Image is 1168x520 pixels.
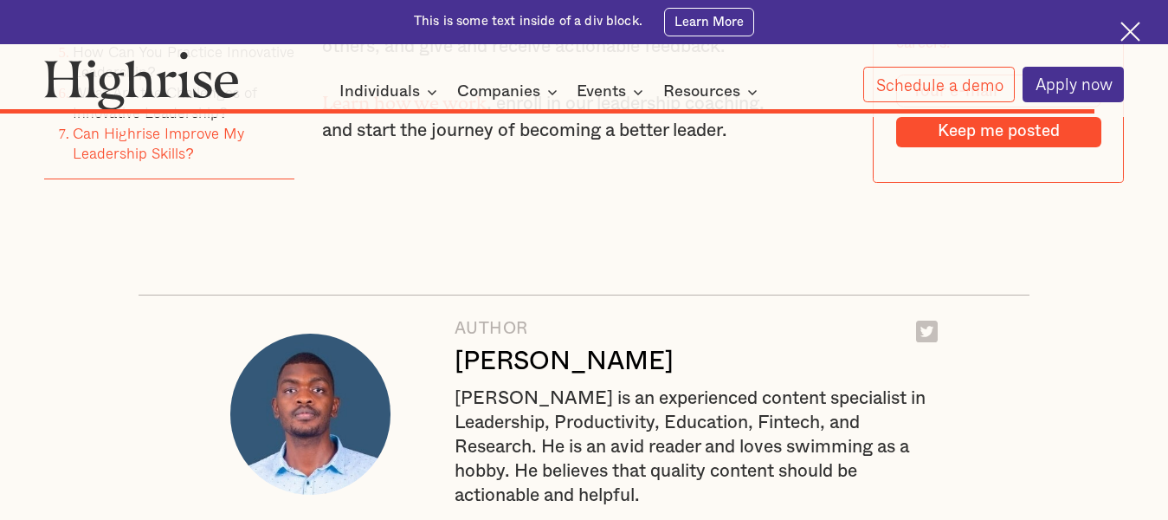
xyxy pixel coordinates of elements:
img: Cross icon [1120,22,1140,42]
div: Individuals [339,81,442,102]
div: Companies [457,81,540,102]
div: AUTHOR [455,321,674,339]
img: Highrise logo [44,51,240,110]
a: Schedule a demo [863,67,1016,102]
img: Twitter logo [916,321,938,342]
a: Apply now [1023,67,1125,103]
div: Resources [663,81,763,102]
input: Keep me posted [896,117,1101,147]
div: This is some text inside of a div block. [414,13,642,30]
div: Events [577,81,626,102]
div: [PERSON_NAME] is an experienced content specialist in Leadership, Productivity, Education, Fintec... [455,387,939,508]
a: Can Highrise Improve My Leadership Skills? [73,120,244,164]
div: [PERSON_NAME] [455,347,674,377]
div: Events [577,81,649,102]
div: Resources [663,81,740,102]
div: Individuals [339,81,420,102]
div: Companies [457,81,563,102]
a: Learn More [664,8,754,36]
